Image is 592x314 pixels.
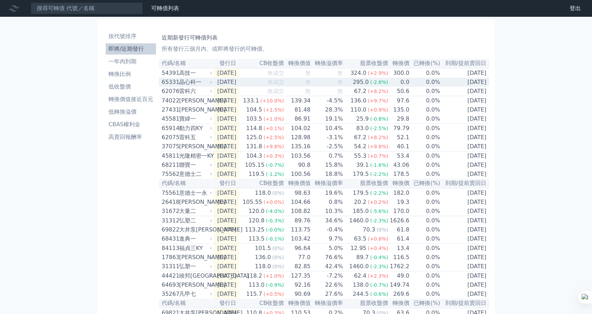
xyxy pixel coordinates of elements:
td: 42.4% [311,262,344,271]
li: 低收盤價 [106,83,156,91]
td: 0.0% [410,124,441,133]
th: 代碼/名稱 [159,59,213,68]
a: 轉換比例 [106,69,156,80]
span: (+0.4%) [368,245,388,251]
span: (+2.9%) [368,70,388,76]
span: (+0.8%) [368,236,388,242]
div: 103.5 [245,115,263,123]
td: 116.5 [388,253,409,262]
span: (+0.1%) [263,126,284,131]
td: 0.0% [410,87,441,96]
td: [DATE] [441,198,489,207]
div: 136.0 [349,97,368,105]
span: (-5.6%) [370,208,388,214]
span: (0%) [272,245,284,251]
div: 118.0 [254,189,273,197]
div: 55.3 [353,152,368,160]
td: 0.0% [410,188,441,198]
div: 晶心科一 [179,78,211,86]
div: 大井泵[PERSON_NAME] [179,226,211,234]
span: 無 [305,88,311,94]
th: 代碼/名稱 [159,179,213,188]
td: 61.4 [388,234,409,244]
td: [DATE] [441,216,489,226]
td: [DATE] [213,78,239,87]
td: [DATE] [441,234,489,244]
td: [DATE] [213,96,239,106]
div: 37075 [162,142,177,151]
span: (-2.6%) [370,79,388,85]
td: 29.8 [388,114,409,124]
td: [DATE] [213,207,239,216]
td: 79.79 [388,124,409,133]
td: [DATE] [441,68,489,78]
span: 無成交 [267,70,284,76]
div: 45811 [162,152,177,160]
span: (+9.7%) [368,98,388,104]
div: 74022 [162,97,177,105]
span: (-2.3%) [370,264,388,269]
td: [DATE] [213,244,239,253]
td: 0.7% [311,151,344,161]
td: [DATE] [441,96,489,106]
td: 89.76 [284,216,311,226]
td: -7.2% [311,271,344,281]
span: (-0.8%) [370,116,388,122]
td: 103.42 [284,234,311,244]
div: [PERSON_NAME] [179,97,211,105]
td: 1626.6 [388,216,409,226]
div: 104.3 [245,152,263,160]
div: 84113 [162,244,177,252]
td: 10.3% [311,207,344,216]
span: (-2.2%) [370,171,388,177]
div: 1460.0 [348,216,370,225]
th: 轉換價值 [284,59,311,68]
div: 324.0 [349,69,368,77]
td: [DATE] [441,151,489,161]
span: (-4.0%) [266,208,284,214]
th: 股票收盤價 [343,179,388,188]
td: [DATE] [441,262,489,271]
td: 108.82 [284,207,311,216]
td: 28.3% [311,105,344,114]
td: [DATE] [213,170,239,179]
td: 19.3 [388,198,409,207]
td: [DATE] [213,198,239,207]
span: (+0.0%) [263,199,284,205]
td: 0.0% [410,105,441,114]
td: 43.06 [388,160,409,170]
span: (0%) [272,264,284,269]
td: [DATE] [213,68,239,78]
div: 69822 [162,226,177,234]
td: 0.0% [410,160,441,170]
span: (-0.3%) [266,218,284,223]
a: 低收盤價 [106,81,156,92]
td: [DATE] [213,124,239,133]
span: (-0.7%) [266,162,284,168]
span: 無 [337,70,343,76]
li: 轉換比例 [106,70,156,78]
div: 125.0 [245,133,263,142]
div: 136.0 [254,253,273,262]
th: 轉換溢價率 [311,59,344,68]
div: 31312 [162,216,177,225]
th: CB收盤價 [239,179,284,188]
div: 31672 [162,207,177,215]
span: (+9.8%) [263,144,284,149]
span: (0%) [376,227,388,233]
td: -2.5% [311,142,344,151]
span: (-0.4%) [370,255,388,260]
div: 133.1 [242,97,261,105]
td: [DATE] [441,170,489,179]
div: 70.3 [361,226,377,234]
span: (+0.2%) [368,199,388,205]
td: 182.0 [388,188,409,198]
td: [DATE] [213,188,239,198]
td: [DATE] [213,114,239,124]
div: 39.1 [355,161,370,169]
th: 發行日 [213,179,239,188]
div: 意德士二 [179,170,211,178]
div: 54.2 [353,142,368,151]
span: (+2.5%) [263,135,284,140]
span: (-0.0%) [266,227,284,233]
